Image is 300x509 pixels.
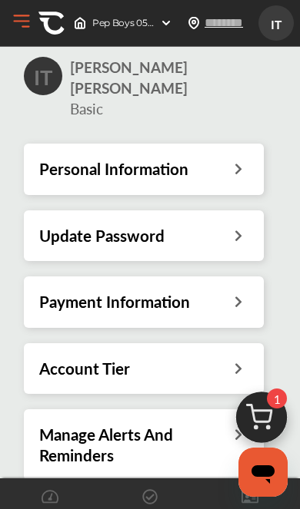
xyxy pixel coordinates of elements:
[74,17,86,29] img: header-home-logo.8d720a4f.svg
[70,57,232,98] span: [PERSON_NAME] [PERSON_NAME]
[188,17,200,29] img: location_vector.a44bc228.svg
[160,17,172,29] img: header-down-arrow.9dd2ce7d.svg
[38,10,65,36] img: CA-Icon.89b5b008.svg
[39,159,188,179] h3: Personal Information
[34,63,52,90] h2: IT
[10,10,33,33] button: Open Menu
[262,9,290,38] span: IT
[238,448,288,497] iframe: Button to launch messaging window
[39,359,130,378] h3: Account Tier
[70,98,103,119] span: Basic
[225,385,298,458] img: cart_icon.3d0951e8.svg
[267,388,287,408] span: 1
[39,425,232,465] h3: Manage Alerts And Reminders
[39,292,190,312] h3: Payment Information
[39,226,165,246] h3: Update Password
